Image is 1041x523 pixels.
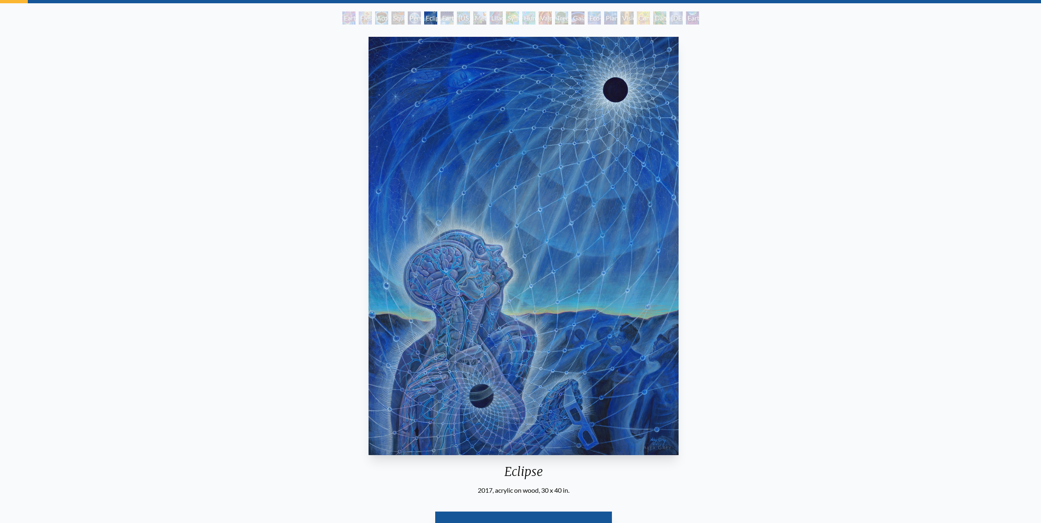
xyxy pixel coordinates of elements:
div: Gaia [571,11,585,25]
div: Symbiosis: Gall Wasp & Oak Tree [506,11,519,25]
div: Acorn Dream [375,11,388,25]
div: Person Planet [408,11,421,25]
div: Cannabis Mudra [637,11,650,25]
div: Earthmind [686,11,699,25]
div: Flesh of the Gods [359,11,372,25]
div: Lilacs [490,11,503,25]
div: 2017, acrylic on wood, 30 x 40 in. [365,485,682,495]
div: [DEMOGRAPHIC_DATA] in the Ocean of Awareness [670,11,683,25]
img: Eclipse-2017-Alex-Grey-watermarked.jpg [369,37,679,455]
div: Earth Witness [342,11,355,25]
div: Metamorphosis [473,11,486,25]
div: Eclipse [365,464,682,485]
div: Vajra Horse [539,11,552,25]
div: Humming Bird [522,11,535,25]
div: Dance of Cannabia [653,11,666,25]
div: Planetary Prayers [604,11,617,25]
div: Eco-Atlas [588,11,601,25]
div: Squirrel [391,11,405,25]
div: [US_STATE] Song [457,11,470,25]
div: Vision Tree [621,11,634,25]
div: Eclipse [424,11,437,25]
div: Earth Energies [441,11,454,25]
div: Tree & Person [555,11,568,25]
